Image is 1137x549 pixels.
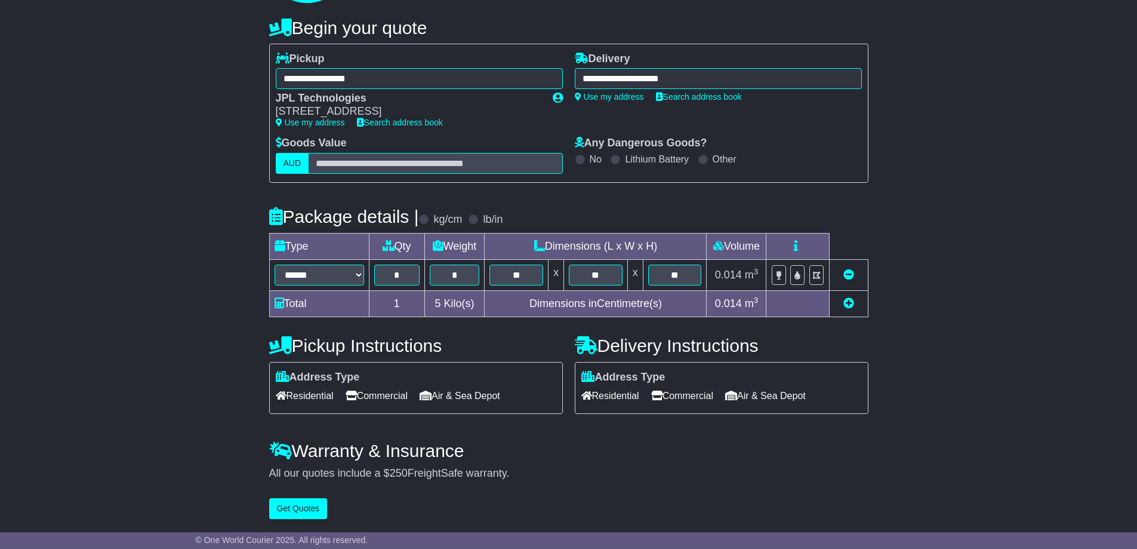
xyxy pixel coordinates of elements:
td: Kilo(s) [424,290,485,317]
label: Lithium Battery [625,154,689,165]
label: kg/cm [433,213,462,226]
label: lb/in [483,213,503,226]
td: Weight [424,233,485,259]
label: Delivery [575,53,630,66]
span: Air & Sea Depot [725,387,806,405]
span: m [745,269,759,281]
a: Add new item [843,297,854,309]
a: Search address book [357,118,443,127]
sup: 3 [754,296,759,305]
td: Type [269,233,369,259]
span: Residential [581,387,639,405]
span: Commercial [346,387,408,405]
td: Total [269,290,369,317]
div: All our quotes include a $ FreightSafe warranty. [269,467,868,480]
h4: Package details | [269,207,419,226]
span: m [745,297,759,309]
sup: 3 [754,267,759,276]
label: Address Type [276,371,360,384]
span: Residential [276,387,334,405]
a: Use my address [575,92,644,102]
a: Search address book [656,92,742,102]
label: Address Type [581,371,665,384]
td: x [627,259,643,290]
label: Other [713,154,737,165]
label: Any Dangerous Goods? [575,137,707,150]
a: Remove this item [843,269,854,281]
span: Commercial [651,387,713,405]
label: AUD [276,153,309,174]
label: Goods Value [276,137,347,150]
span: © One World Courier 2025. All rights reserved. [196,535,368,545]
h4: Begin your quote [269,18,868,38]
a: Use my address [276,118,345,127]
div: [STREET_ADDRESS] [276,105,541,118]
td: 1 [369,290,424,317]
td: Dimensions in Centimetre(s) [485,290,707,317]
span: 5 [435,297,440,309]
span: 250 [390,467,408,479]
label: Pickup [276,53,325,66]
span: 0.014 [715,297,742,309]
td: Dimensions (L x W x H) [485,233,707,259]
span: 0.014 [715,269,742,281]
td: Volume [707,233,766,259]
h4: Warranty & Insurance [269,441,868,461]
label: No [590,154,602,165]
td: Qty [369,233,424,259]
button: Get Quotes [269,498,328,519]
h4: Pickup Instructions [269,336,563,355]
h4: Delivery Instructions [575,336,868,355]
td: x [549,259,564,290]
span: Air & Sea Depot [420,387,500,405]
div: JPL Technologies [276,92,541,105]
